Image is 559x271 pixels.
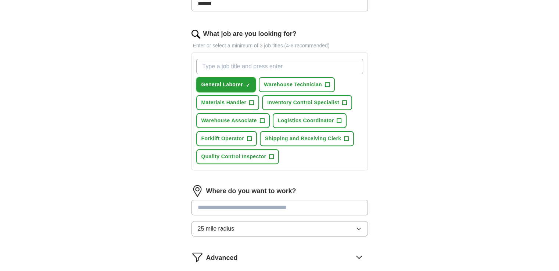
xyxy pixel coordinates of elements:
[201,153,266,160] span: Quality Control Inspector
[206,253,238,263] span: Advanced
[191,42,368,50] p: Enter or select a minimum of 3 job titles (4-8 recommended)
[196,131,257,146] button: Forklift Operator
[259,77,335,92] button: Warehouse Technician
[206,186,296,196] label: Where do you want to work?
[191,185,203,197] img: location.png
[201,81,243,88] span: General Laborer
[203,29,297,39] label: What job are you looking for?
[201,99,247,106] span: Materials Handler
[196,95,259,110] button: Materials Handler
[278,117,334,124] span: Logistics Coordinator
[201,117,257,124] span: Warehouse Associate
[264,81,322,88] span: Warehouse Technician
[246,82,250,88] span: ✓
[191,221,368,236] button: 25 mile radius
[196,77,256,92] button: General Laborer✓
[273,113,347,128] button: Logistics Coordinator
[191,30,200,39] img: search.png
[262,95,352,110] button: Inventory Control Specialist
[260,131,354,146] button: Shipping and Receiving Clerk
[201,135,244,142] span: Forklift Operator
[267,99,339,106] span: Inventory Control Specialist
[265,135,341,142] span: Shipping and Receiving Clerk
[198,224,234,233] span: 25 mile radius
[196,59,363,74] input: Type a job title and press enter
[196,113,270,128] button: Warehouse Associate
[191,251,203,263] img: filter
[196,149,279,164] button: Quality Control Inspector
